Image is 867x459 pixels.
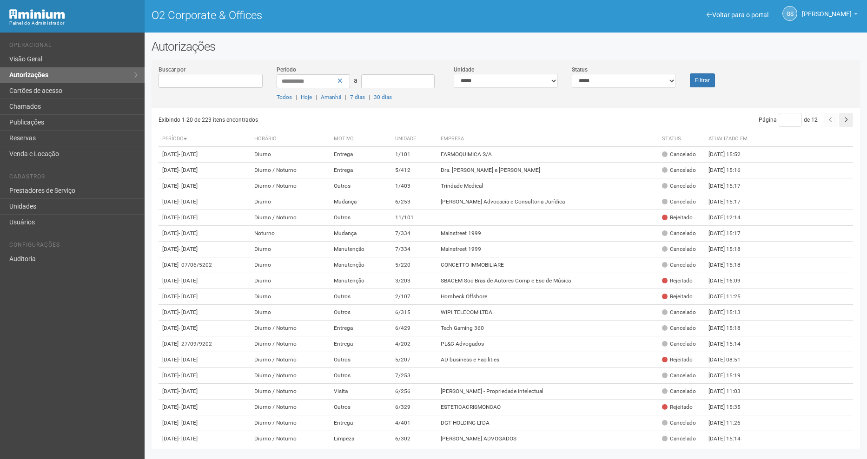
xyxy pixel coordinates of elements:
[330,305,391,321] td: Outros
[437,305,658,321] td: WIPI TELECOM LTDA
[251,352,331,368] td: Diurno / Noturno
[705,210,756,226] td: [DATE] 12:14
[437,336,658,352] td: PL&C Advogados
[330,336,391,352] td: Entrega
[662,261,696,269] div: Cancelado
[391,431,437,447] td: 6/302
[454,66,474,74] label: Unidade
[391,131,437,147] th: Unidade
[159,321,251,336] td: [DATE]
[179,151,198,157] span: - [DATE]
[179,277,198,284] span: - [DATE]
[179,262,212,268] span: - 07/06/5202
[391,336,437,352] td: 4/202
[159,415,251,431] td: [DATE]
[662,403,693,411] div: Rejeitado
[159,352,251,368] td: [DATE]
[330,273,391,289] td: Manutenção
[9,42,138,52] li: Operacional
[159,66,185,74] label: Buscar por
[251,431,331,447] td: Diurno / Noturno
[572,66,588,74] label: Status
[251,273,331,289] td: Diurno
[705,336,756,352] td: [DATE] 15:14
[251,131,331,147] th: Horário
[437,163,658,178] td: Dra. [PERSON_NAME] e [PERSON_NAME]
[321,94,341,100] a: Amanhã
[705,194,756,210] td: [DATE] 15:17
[391,257,437,273] td: 5/220
[330,226,391,242] td: Mudança
[662,198,696,206] div: Cancelado
[179,167,198,173] span: - [DATE]
[251,400,331,415] td: Diurno / Noturno
[391,384,437,400] td: 6/256
[330,368,391,384] td: Outros
[159,384,251,400] td: [DATE]
[179,198,198,205] span: - [DATE]
[391,305,437,321] td: 6/315
[391,321,437,336] td: 6/429
[391,273,437,289] td: 3/203
[251,194,331,210] td: Diurno
[159,147,251,163] td: [DATE]
[251,163,331,178] td: Diurno / Noturno
[802,1,852,18] span: Gabriela Souza
[705,226,756,242] td: [DATE] 15:17
[159,210,251,226] td: [DATE]
[705,257,756,273] td: [DATE] 15:18
[251,242,331,257] td: Diurno
[330,384,391,400] td: Visita
[662,151,696,158] div: Cancelado
[251,305,331,321] td: Diurno
[330,147,391,163] td: Entrega
[391,415,437,431] td: 4/401
[437,384,658,400] td: [PERSON_NAME] - Propriedade Intelectual
[330,352,391,368] td: Outros
[662,277,693,285] div: Rejeitado
[251,210,331,226] td: Diurno / Noturno
[159,273,251,289] td: [DATE]
[179,214,198,221] span: - [DATE]
[705,163,756,178] td: [DATE] 15:16
[782,6,797,21] a: GS
[159,163,251,178] td: [DATE]
[705,400,756,415] td: [DATE] 15:35
[301,94,312,100] a: Hoje
[330,210,391,226] td: Outros
[179,388,198,394] span: - [DATE]
[437,194,658,210] td: [PERSON_NAME] Advocacia e Consultoria Jurídica
[658,131,705,147] th: Status
[391,147,437,163] td: 1/101
[9,242,138,251] li: Configurações
[705,368,756,384] td: [DATE] 15:19
[662,387,696,395] div: Cancelado
[690,73,715,87] button: Filtrar
[159,178,251,194] td: [DATE]
[662,324,696,332] div: Cancelado
[374,94,392,100] a: 30 dias
[705,273,756,289] td: [DATE] 16:09
[705,305,756,321] td: [DATE] 15:13
[345,94,346,100] span: |
[251,289,331,305] td: Diurno
[662,435,696,443] div: Cancelado
[391,289,437,305] td: 2/107
[391,242,437,257] td: 7/334
[705,289,756,305] td: [DATE] 11:25
[251,321,331,336] td: Diurno / Noturno
[662,166,696,174] div: Cancelado
[159,226,251,242] td: [DATE]
[159,400,251,415] td: [DATE]
[705,242,756,257] td: [DATE] 15:18
[391,368,437,384] td: 7/253
[296,94,297,100] span: |
[759,117,818,123] span: Página de 12
[330,400,391,415] td: Outros
[330,178,391,194] td: Outros
[159,242,251,257] td: [DATE]
[437,352,658,368] td: AD business e Facilities
[179,230,198,236] span: - [DATE]
[179,341,212,347] span: - 27/09/9202
[437,400,658,415] td: ESTETICACRISMONCAO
